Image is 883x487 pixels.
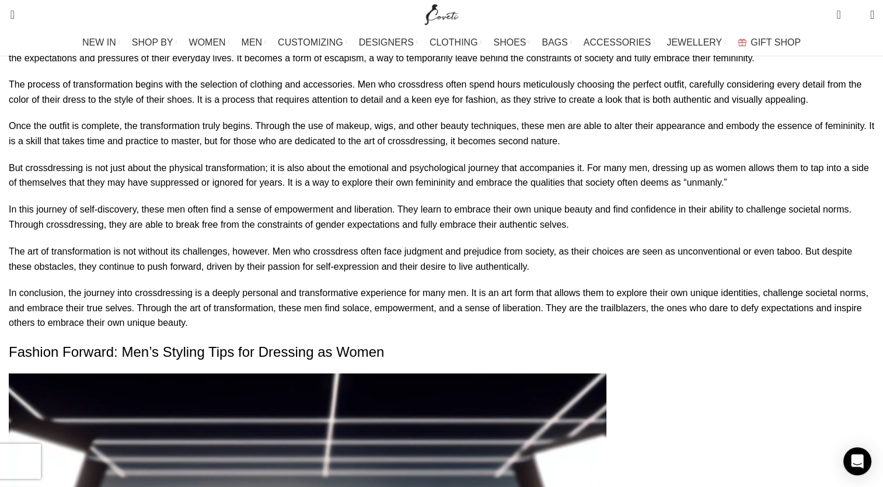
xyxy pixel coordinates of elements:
[132,31,177,54] a: SHOP BY
[666,37,722,48] span: JEWELLERY
[9,77,874,107] p: The process of transformation begins with the selection of clothing and accessories. Men who cros...
[278,31,347,54] a: CUSTOMIZING
[278,37,343,48] span: CUSTOMIZING
[738,39,746,46] img: GiftBag
[666,31,726,54] a: JEWELLERY
[852,12,861,20] span: 0
[3,31,880,54] div: Main navigation
[359,31,418,54] a: DESIGNERS
[542,37,567,48] span: BAGS
[493,31,530,54] a: SHOES
[542,31,571,54] a: BAGS
[430,37,478,48] span: CLOTHING
[9,243,874,273] p: The art of transformation is not without its challenges, however. Men who crossdress often face j...
[359,37,414,48] span: DESIGNERS
[843,447,871,475] div: Open Intercom Messenger
[493,37,526,48] span: SHOES
[82,37,116,48] span: NEW IN
[9,161,874,190] p: But crossdressing is not just about the physical transformation; it is also about the emotional a...
[738,31,801,54] a: GIFT SHOP
[189,31,230,54] a: WOMEN
[242,31,266,54] a: MEN
[242,37,263,48] span: MEN
[584,31,655,54] a: ACCESSORIES
[9,342,874,361] h2: Fashion Forward: Men’s Styling Tips for Dressing as Women
[830,3,846,26] a: 0
[850,3,861,26] div: My Wishlist
[132,37,173,48] span: SHOP BY
[189,37,226,48] span: WOMEN
[422,9,461,19] a: Site logo
[430,31,482,54] a: CLOTHING
[837,6,846,15] span: 0
[3,3,15,26] a: Search
[584,37,651,48] span: ACCESSORIES
[9,119,874,148] p: Once the outfit is complete, the transformation truly begins. Through the use of makeup, wigs, an...
[82,31,120,54] a: NEW IN
[751,37,801,48] span: GIFT SHOP
[9,285,874,330] p: In conclusion, the journey into crossdressing is a deeply personal and transformative experience ...
[9,202,874,232] p: In this journey of self-discovery, these men often find a sense of empowerment and liberation. Th...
